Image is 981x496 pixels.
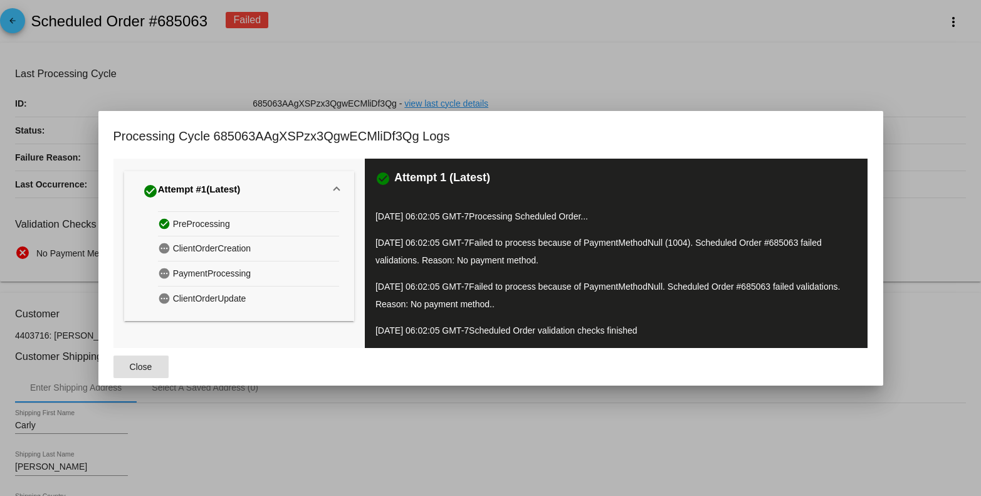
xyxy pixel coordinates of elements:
span: Processing Scheduled Order... [469,211,588,221]
span: ClientOrderCreation [173,239,251,258]
span: Failed to process because of PaymentMethodNull. Scheduled Order #685063 failed validations. Reaso... [375,282,840,309]
span: ClientOrderUpdate [173,289,246,309]
button: Close dialog [113,356,169,378]
mat-icon: check_circle [143,184,158,199]
span: PreProcessing [173,214,230,234]
p: [DATE] 06:02:05 GMT-7 [375,322,857,339]
mat-icon: check_circle [158,214,173,233]
span: (Latest) [206,184,240,199]
div: Attempt #1 [143,181,241,201]
mat-expansion-panel-header: Attempt #1(Latest) [124,171,354,211]
h3: Attempt 1 (Latest) [394,171,490,186]
mat-icon: pending [158,264,173,282]
p: [DATE] 06:02:05 GMT-7 [375,208,857,225]
mat-icon: pending [158,239,173,257]
span: Failed to process because of PaymentMethodNull (1004). Scheduled Order #685063 failed validations... [375,238,822,265]
p: [DATE] 06:02:05 GMT-7 [375,278,857,313]
p: [DATE] 06:02:05 GMT-7 [375,234,857,269]
div: Attempt #1(Latest) [124,211,354,321]
mat-icon: pending [158,289,173,307]
span: Scheduled Order validation checks finished [469,325,637,335]
h1: Processing Cycle 685063AAgXSPzx3QgwECMliDf3Qg Logs [113,126,450,146]
span: PaymentProcessing [173,264,251,283]
span: Close [130,362,152,372]
mat-icon: check_circle [375,171,391,186]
